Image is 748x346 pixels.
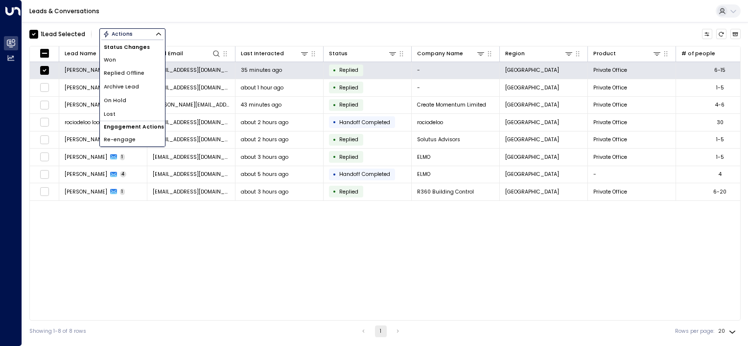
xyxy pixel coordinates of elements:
div: 1-5 [716,153,724,161]
div: Last Interacted [241,49,284,58]
span: Private Office [593,66,627,74]
div: Status [329,49,397,58]
div: • [333,168,336,181]
span: Toggle select row [40,65,49,75]
span: Emma Chandler [65,171,107,178]
span: Handoff Completed [339,171,390,178]
div: • [333,99,336,111]
span: about 1 hour ago [241,84,283,91]
div: Button group with a nested menu [99,28,165,40]
span: Toggle select all [40,48,49,58]
span: London [505,101,559,108]
div: Region [505,49,574,58]
div: Actions [103,31,133,38]
div: Lead Name [65,49,96,58]
span: about 5 hours ago [241,171,288,178]
td: - [588,166,676,183]
span: Toggle select row [40,187,49,196]
span: London [505,136,559,143]
div: Region [505,49,525,58]
button: Actions [99,28,165,40]
span: Private Office [593,119,627,126]
h1: Engagement Actions [100,121,165,132]
span: London [505,84,559,91]
span: London [505,171,559,178]
div: • [333,185,336,198]
span: 35 minutes ago [241,66,282,74]
span: Replied Offline [104,69,144,77]
span: about 3 hours ago [241,188,288,195]
div: Lead Name [65,49,133,58]
span: London [505,153,559,161]
div: • [333,151,336,163]
div: • [333,116,336,129]
span: Archive Lead [104,83,139,91]
span: rociodelhfer@gmail.com [153,119,230,126]
div: Product [593,49,662,58]
span: amelia.coll@create-momentum.co.uk [153,101,230,108]
div: 1-5 [716,136,724,143]
div: Lead Email [153,49,221,58]
button: page 1 [375,325,387,337]
span: London [505,66,559,74]
span: 1 [120,189,125,195]
div: 4 [719,171,722,178]
span: Replied [339,84,358,91]
span: ELMO [417,153,430,161]
span: Private Office [593,101,627,108]
span: Refresh [716,29,727,40]
span: Amelia Coll [65,101,107,108]
span: London [505,119,559,126]
nav: pagination navigation [357,325,404,337]
span: Private Office [593,136,627,143]
span: Replied [339,136,358,143]
span: Gareck Wilson [65,136,107,143]
div: Status [329,49,348,58]
span: R360 Building Control [417,188,474,195]
span: about 2 hours ago [241,136,288,143]
div: 1-5 [716,84,724,91]
div: Lead Email [153,49,183,58]
label: Rows per page: [675,327,714,335]
span: about 2 hours ago [241,119,288,126]
span: 4 [120,171,127,177]
div: • [333,81,336,94]
span: Replied [339,66,358,74]
button: Archived Leads [730,29,741,40]
div: 6-20 [713,188,726,195]
div: Company Name [417,49,463,58]
span: 1 [120,154,125,160]
span: ELMO [417,171,430,178]
span: Replied [339,188,358,195]
span: Re-engage [104,136,136,144]
span: 43 minutes ago [241,101,281,108]
div: # of people [681,49,715,58]
span: Martin Smith [65,188,107,195]
span: Private Office [593,188,627,195]
td: - [412,79,500,96]
span: martinsmith@r360group.com [153,188,230,195]
span: Toggle select row [40,83,49,92]
div: Product [593,49,616,58]
div: 1 Lead Selected [41,30,85,39]
span: gwilson@solutus.co.uk [153,136,230,143]
span: Replied [339,101,358,108]
span: Toggle select row [40,170,49,179]
div: 4-6 [715,101,725,108]
span: Private Office [593,84,627,91]
div: Last Interacted [241,49,309,58]
td: - [412,62,500,79]
span: Won [104,56,116,64]
span: emma.chandler95@outlook.com [153,171,230,178]
span: emma.chandler95@outlook.com [153,153,230,161]
span: London [505,188,559,195]
span: aohorne9@gmail.com [153,84,230,91]
div: Showing 1-8 of 8 rows [29,327,86,335]
button: Customize [702,29,713,40]
span: about 3 hours ago [241,153,288,161]
span: Handoff Completed [339,119,390,126]
div: • [333,133,336,146]
div: • [333,64,336,77]
a: Leads & Conversations [29,7,99,15]
span: rociodeloo [417,119,443,126]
